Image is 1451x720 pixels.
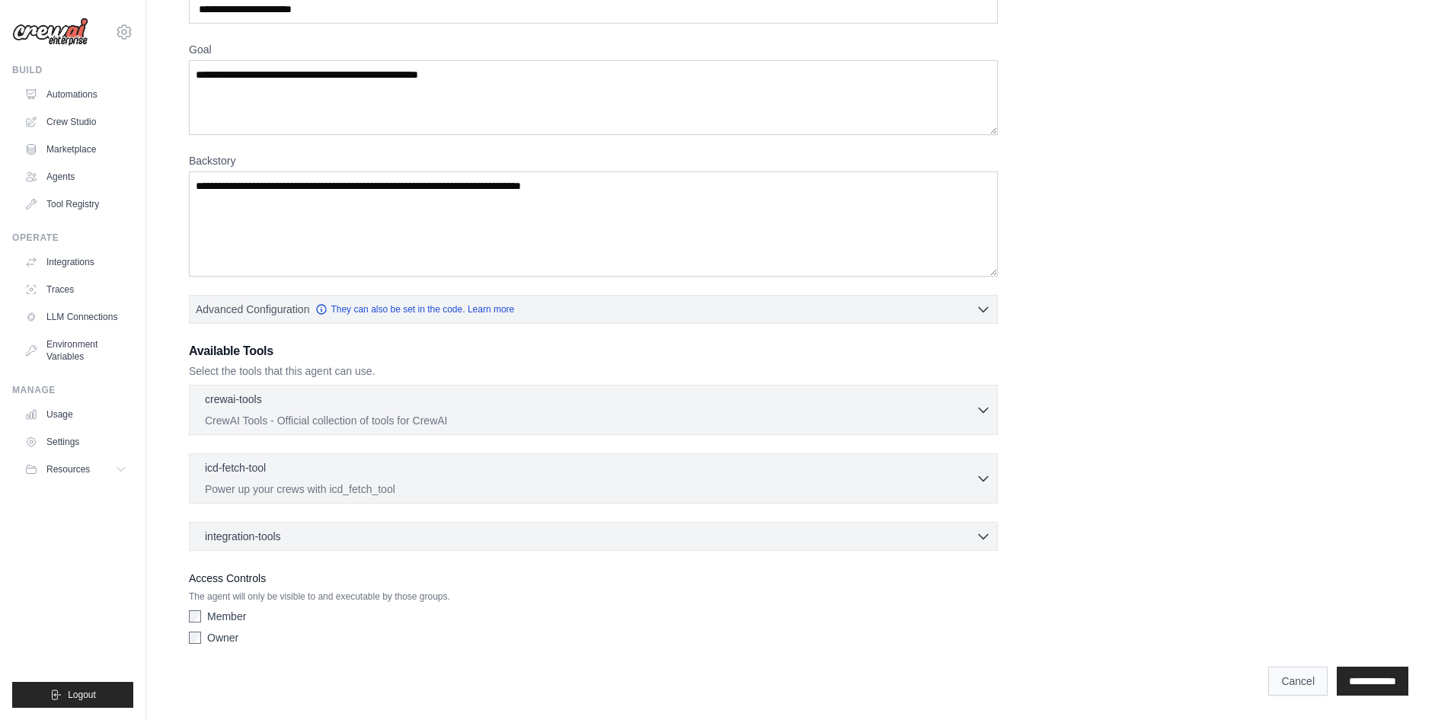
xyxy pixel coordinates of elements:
span: integration-tools [205,529,281,544]
img: Logo [12,18,88,46]
a: Integrations [18,250,133,274]
span: Advanced Configuration [196,302,309,317]
a: Cancel [1268,667,1328,696]
label: Owner [207,630,238,645]
div: Operate [12,232,133,244]
a: Agents [18,165,133,189]
label: Access Controls [189,569,998,587]
p: CrewAI Tools - Official collection of tools for CrewAI [205,413,976,428]
a: Tool Registry [18,192,133,216]
span: Resources [46,463,90,475]
button: Logout [12,682,133,708]
a: LLM Connections [18,305,133,329]
button: Advanced Configuration They can also be set in the code. Learn more [190,296,997,323]
a: Usage [18,402,133,427]
p: Select the tools that this agent can use. [189,363,998,379]
a: Automations [18,82,133,107]
p: Power up your crews with icd_fetch_tool [205,482,976,497]
p: The agent will only be visible to and executable by those groups. [189,590,998,603]
button: crewai-tools CrewAI Tools - Official collection of tools for CrewAI [196,392,991,428]
a: Settings [18,430,133,454]
div: Manage [12,384,133,396]
a: Marketplace [18,137,133,162]
p: icd-fetch-tool [205,460,266,475]
a: Environment Variables [18,332,133,369]
h3: Available Tools [189,342,998,360]
a: Traces [18,277,133,302]
p: crewai-tools [205,392,262,407]
span: Logout [68,689,96,701]
button: integration-tools [196,529,991,544]
label: Member [207,609,246,624]
a: Crew Studio [18,110,133,134]
a: They can also be set in the code. Learn more [315,303,514,315]
button: icd-fetch-tool Power up your crews with icd_fetch_tool [196,460,991,497]
div: Build [12,64,133,76]
button: Resources [18,457,133,482]
label: Backstory [189,153,998,168]
label: Goal [189,42,998,57]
